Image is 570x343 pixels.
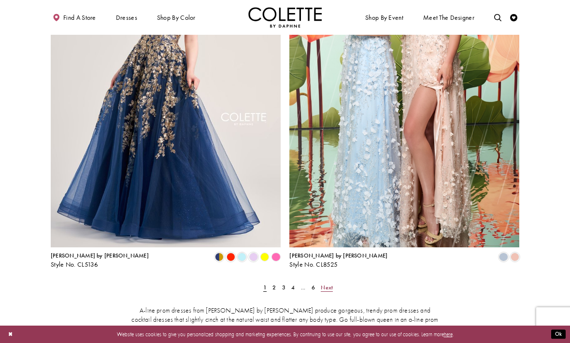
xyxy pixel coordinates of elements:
a: Page 2 [271,282,278,293]
span: Shop By Event [365,14,403,21]
a: Meet the designer [421,7,476,28]
div: Colette by Daphne Style No. CL5136 [51,253,149,268]
a: Page 3 [280,282,287,293]
i: Pink [271,253,280,261]
button: Submit Dialog [551,330,566,339]
span: Find a store [63,14,96,21]
a: Page 6 [309,282,317,293]
span: Dresses [116,14,137,21]
span: Dresses [114,7,139,28]
p: A-line prom dresses from [PERSON_NAME] by [PERSON_NAME] produce gorgeous, trendy prom dresses and... [129,306,441,343]
i: Scarlet [226,253,235,261]
p: Website uses cookies to give you personalized shopping and marketing experiences. By continuing t... [53,329,517,339]
button: Close Dialog [4,328,16,341]
a: Page 4 [289,282,297,293]
span: [PERSON_NAME] by [PERSON_NAME] [51,252,149,259]
a: ... [299,282,308,293]
div: Colette by Daphne Style No. CL8525 [289,253,387,268]
span: 2 [272,284,276,291]
a: Toggle search [492,7,503,28]
i: Ice Blue [499,253,508,261]
i: Peachy Pink [511,253,519,261]
i: Navy Blue/Gold [215,253,224,261]
span: Shop by color [155,7,197,28]
span: Current Page [261,282,269,293]
span: 1 [263,284,267,291]
span: Shop By Event [363,7,405,28]
a: Next Page [319,282,335,293]
span: Style No. CL5136 [51,260,99,269]
span: Style No. CL8525 [289,260,338,269]
img: Colette by Daphne [248,7,322,28]
span: Shop by color [157,14,196,21]
a: here [444,331,453,338]
i: Yellow [260,253,269,261]
span: 6 [312,284,315,291]
span: 3 [282,284,285,291]
span: Next [321,284,333,291]
a: Check Wishlist [508,7,519,28]
a: Find a store [51,7,98,28]
span: Meet the designer [423,14,474,21]
i: Light Blue [238,253,246,261]
span: [PERSON_NAME] by [PERSON_NAME] [289,252,387,259]
i: Lilac [249,253,257,261]
span: 4 [291,284,295,291]
a: Visit Home Page [248,7,322,28]
span: ... [301,284,306,291]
